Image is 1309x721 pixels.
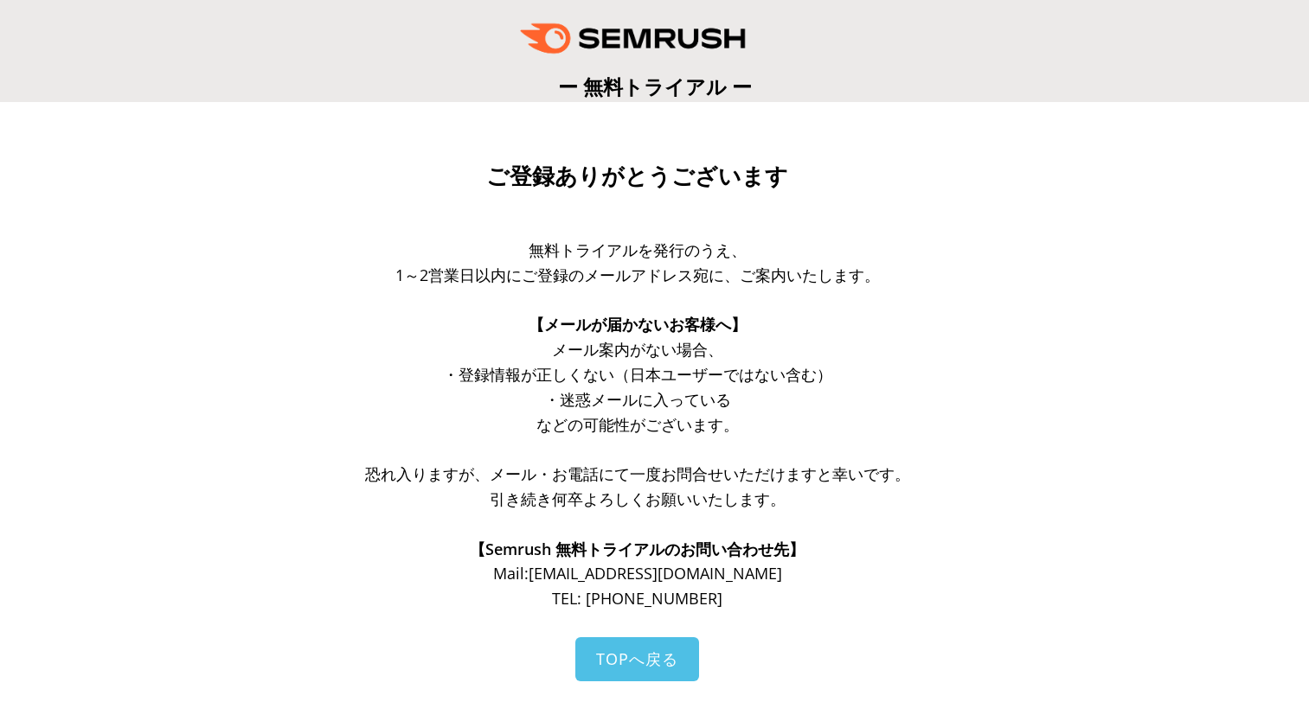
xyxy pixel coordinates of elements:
[443,364,832,385] span: ・登録情報が正しくない（日本ユーザーではない含む）
[529,314,747,335] span: 【メールが届かないお客様へ】
[486,163,788,189] span: ご登録ありがとうございます
[552,339,723,360] span: メール案内がない場合、
[558,73,752,100] span: ー 無料トライアル ー
[529,239,747,260] span: 無料トライアルを発行のうえ、
[365,463,910,484] span: 恐れ入りますが、メール・お電話にて一度お問合せいただけますと幸いです。
[470,539,805,559] span: 【Semrush 無料トライアルのお問い合わせ先】
[395,265,880,285] span: 1～2営業日以内にご登録のメールアドレス宛に、ご案内いたします。
[544,389,731,410] span: ・迷惑メールに入っている
[536,414,739,435] span: などの可能性がございます。
[493,563,782,584] span: Mail: [EMAIL_ADDRESS][DOMAIN_NAME]
[575,637,699,681] a: TOPへ戻る
[490,488,786,509] span: 引き続き何卒よろしくお願いいたします。
[552,588,722,609] span: TEL: [PHONE_NUMBER]
[596,648,678,669] span: TOPへ戻る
